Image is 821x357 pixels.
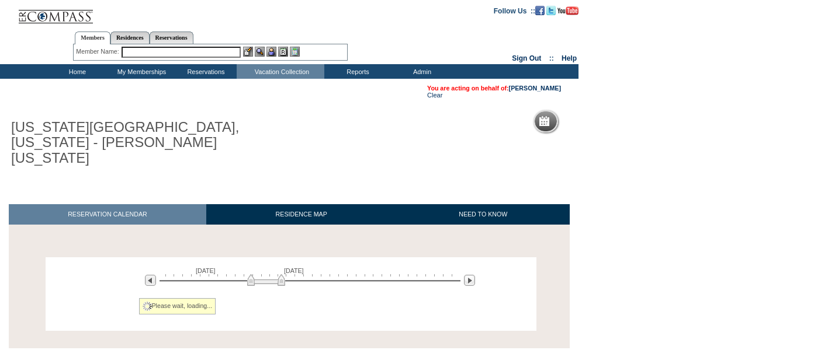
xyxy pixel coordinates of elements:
[284,267,304,274] span: [DATE]
[110,32,150,44] a: Residences
[546,6,556,13] a: Follow us on Twitter
[196,267,216,274] span: [DATE]
[76,47,121,57] div: Member Name:
[535,6,545,15] img: Become our fan on Facebook
[494,6,535,15] td: Follow Us ::
[535,6,545,13] a: Become our fan on Facebook
[139,298,216,314] div: Please wait, loading...
[562,54,577,62] a: Help
[237,64,324,79] td: Vacation Collection
[464,275,475,286] img: Next
[324,64,389,79] td: Reports
[143,302,152,311] img: spinner2.gif
[557,6,578,15] img: Subscribe to our YouTube Channel
[243,47,253,57] img: b_edit.gif
[108,64,172,79] td: My Memberships
[206,204,397,225] a: RESIDENCE MAP
[145,275,156,286] img: Previous
[554,118,643,125] h5: Reservation Calendar
[290,47,300,57] img: b_calculator.gif
[75,32,110,44] a: Members
[389,64,453,79] td: Admin
[396,204,570,225] a: NEED TO KNOW
[512,54,541,62] a: Sign Out
[427,92,442,99] a: Clear
[546,6,556,15] img: Follow us on Twitter
[9,204,206,225] a: RESERVATION CALENDAR
[266,47,276,57] img: Impersonate
[44,64,108,79] td: Home
[255,47,265,57] img: View
[9,117,271,168] h1: [US_STATE][GEOGRAPHIC_DATA], [US_STATE] - [PERSON_NAME] [US_STATE]
[549,54,554,62] span: ::
[172,64,237,79] td: Reservations
[278,47,288,57] img: Reservations
[509,85,561,92] a: [PERSON_NAME]
[150,32,193,44] a: Reservations
[557,6,578,13] a: Subscribe to our YouTube Channel
[427,85,561,92] span: You are acting on behalf of:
